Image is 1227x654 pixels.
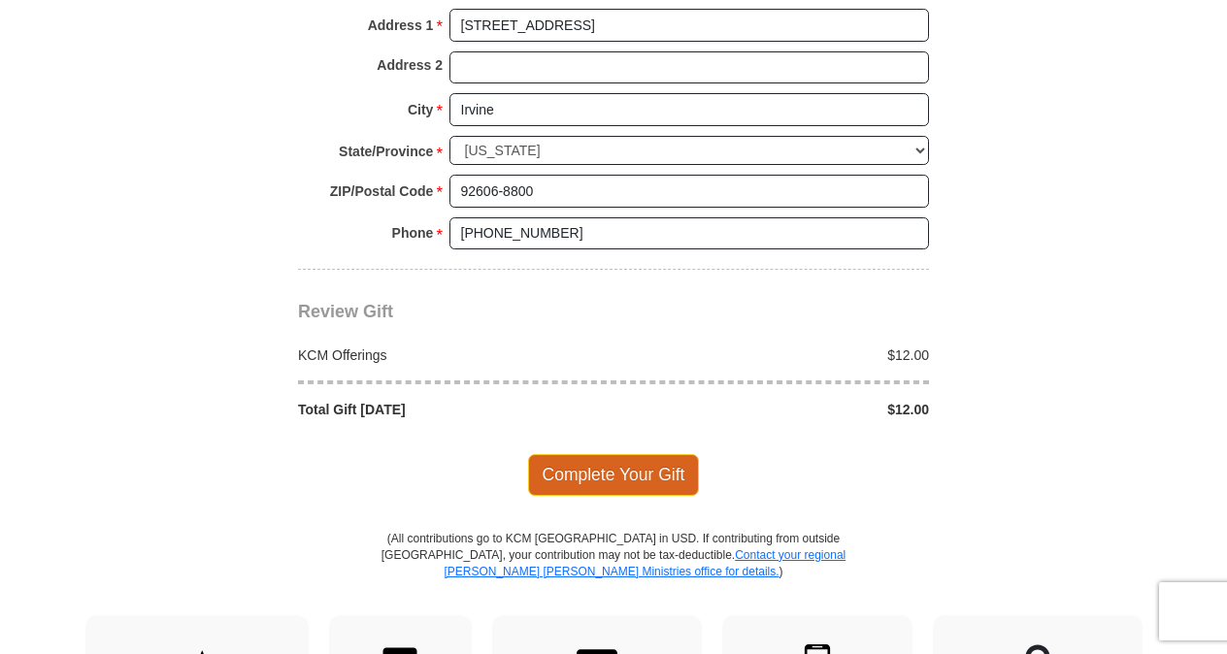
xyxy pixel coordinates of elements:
[298,302,393,321] span: Review Gift
[330,178,434,205] strong: ZIP/Postal Code
[613,345,940,365] div: $12.00
[288,345,614,365] div: KCM Offerings
[368,12,434,39] strong: Address 1
[408,96,433,123] strong: City
[528,454,700,495] span: Complete Your Gift
[613,400,940,419] div: $12.00
[339,138,433,165] strong: State/Province
[381,531,846,615] p: (All contributions go to KCM [GEOGRAPHIC_DATA] in USD. If contributing from outside [GEOGRAPHIC_D...
[377,51,443,79] strong: Address 2
[392,219,434,246] strong: Phone
[444,548,846,578] a: Contact your regional [PERSON_NAME] [PERSON_NAME] Ministries office for details.
[288,400,614,419] div: Total Gift [DATE]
